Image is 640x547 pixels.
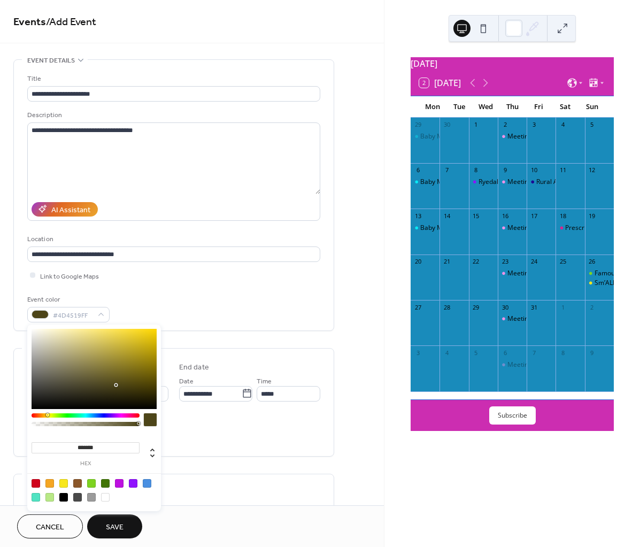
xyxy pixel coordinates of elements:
div: #50E3C2 [32,493,40,502]
div: 3 [414,349,422,357]
div: 14 [443,212,451,220]
div: 22 [472,258,480,266]
div: Ryedale Community Drop-in [469,178,498,187]
button: Subscribe [489,406,536,425]
button: Cancel [17,514,83,538]
div: Meeting Mums [507,314,552,323]
div: Meeting Mums [498,224,527,233]
div: #BD10E0 [115,479,124,488]
div: Mon [419,96,446,118]
div: #F8E71C [59,479,68,488]
span: Time [257,375,272,387]
div: Baby Massage [420,178,464,187]
div: 29 [414,121,422,129]
div: 12 [588,166,596,174]
div: #8B572A [73,479,82,488]
div: Meeting Mums [507,178,552,187]
span: #4D4519FF [53,310,92,321]
div: 1 [559,303,567,311]
div: 27 [414,303,422,311]
div: 25 [559,258,567,266]
div: 28 [443,303,451,311]
div: 16 [501,212,509,220]
div: Wed [473,96,499,118]
div: #7ED321 [87,479,96,488]
div: Title [27,73,318,84]
div: Ryedale Community Drop-in [479,178,562,187]
div: 23 [501,258,509,266]
div: #FFFFFF [101,493,110,502]
div: #D0021B [32,479,40,488]
div: 19 [588,212,596,220]
div: 1 [472,121,480,129]
div: #9013FE [129,479,137,488]
div: Baby Massage [411,224,439,233]
div: 13 [414,212,422,220]
div: AI Assistant [51,204,90,215]
a: Events [13,12,46,33]
div: 5 [472,349,480,357]
div: #4A4A4A [73,493,82,502]
div: Meeting Mums [507,360,552,369]
span: / Add Event [46,12,96,33]
div: 24 [530,258,538,266]
div: #F5A623 [45,479,54,488]
button: AI Assistant [32,202,98,217]
div: Baby Massage [420,132,464,141]
div: #000000 [59,493,68,502]
div: Meeting Mums [507,132,552,141]
div: 3 [530,121,538,129]
div: 21 [443,258,451,266]
div: Famous Give or Take Day [585,269,614,278]
div: 5 [588,121,596,129]
div: 31 [530,303,538,311]
div: 8 [472,166,480,174]
div: 11 [559,166,567,174]
button: Save [87,514,142,538]
div: 7 [530,349,538,357]
div: 2 [501,121,509,129]
div: Location [27,234,318,245]
div: #4A90E2 [143,479,151,488]
div: Meeting Mums [498,314,527,323]
div: Sat [552,96,579,118]
div: Rural Acoustic Music (RAM) [527,178,556,187]
div: 10 [530,166,538,174]
div: 8 [559,349,567,357]
div: 30 [443,121,451,129]
div: Prescription Disco [565,224,619,233]
div: Meeting Mums [498,269,527,278]
div: Fri [526,96,552,118]
div: Baby Massage [420,224,464,233]
div: Rural Acoustic Music (RAM) [536,178,618,187]
div: Sun [579,96,605,118]
div: Meeting Mums [498,360,527,369]
span: Save [106,522,124,533]
div: 2 [588,303,596,311]
span: Cancel [36,522,64,533]
div: Sm’ALL Saints [595,279,636,288]
div: Sm’ALL Saints [585,279,614,288]
div: 6 [414,166,422,174]
div: Prescription Disco [556,224,584,233]
div: 26 [588,258,596,266]
div: Event color [27,294,107,305]
div: Meeting Mums [498,132,527,141]
div: #417505 [101,479,110,488]
div: 4 [443,349,451,357]
div: Meeting Mums [507,224,552,233]
div: 7 [443,166,451,174]
div: Baby Massage [411,132,439,141]
div: Description [27,110,318,121]
div: Meeting Mums [507,269,552,278]
div: [DATE] [411,57,614,70]
div: End date [179,362,209,373]
div: 9 [501,166,509,174]
div: 6 [501,349,509,357]
div: 4 [559,121,567,129]
div: Thu [499,96,526,118]
div: 17 [530,212,538,220]
div: Meeting Mums [498,178,527,187]
div: 15 [472,212,480,220]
